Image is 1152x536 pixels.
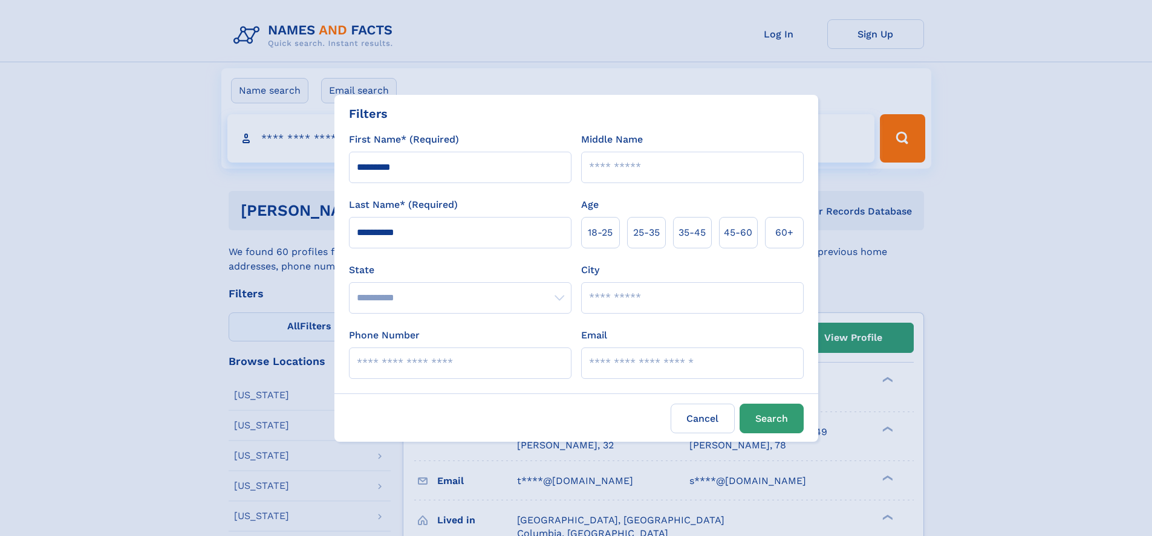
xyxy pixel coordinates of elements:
[581,198,599,212] label: Age
[679,225,706,240] span: 35‑45
[588,225,613,240] span: 18‑25
[581,328,607,343] label: Email
[349,132,459,147] label: First Name* (Required)
[581,263,599,277] label: City
[349,263,571,277] label: State
[671,404,735,433] label: Cancel
[349,328,420,343] label: Phone Number
[349,198,458,212] label: Last Name* (Required)
[724,225,752,240] span: 45‑60
[740,404,804,433] button: Search
[349,105,388,123] div: Filters
[581,132,643,147] label: Middle Name
[633,225,660,240] span: 25‑35
[775,225,793,240] span: 60+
